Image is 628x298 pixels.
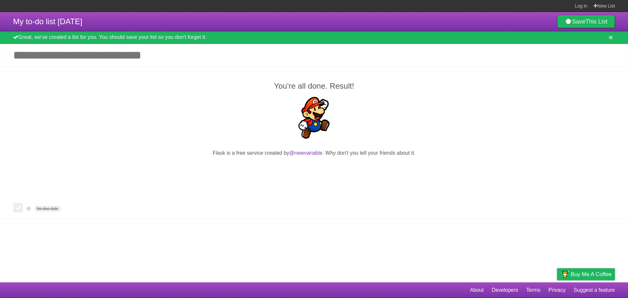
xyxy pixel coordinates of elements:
a: @newvariable [289,150,323,156]
span: No due date [34,206,61,212]
a: Terms [526,284,541,296]
p: Flask is a free service created by . Why don't you tell your friends about it. [13,149,615,157]
a: Developers [492,284,518,296]
img: Buy me a coffee [560,269,569,280]
a: Buy me a coffee [557,268,615,280]
label: Done [13,203,23,213]
a: SaveThis List [557,15,615,28]
span: o [26,204,32,212]
img: Super Mario [293,97,335,139]
h2: You're all done. Result! [13,80,615,92]
iframe: X Post Button [302,165,326,174]
span: Buy me a coffee [571,269,612,280]
b: This List [585,18,607,25]
a: Suggest a feature [574,284,615,296]
a: Privacy [549,284,566,296]
span: My to-do list [DATE] [13,17,82,26]
a: About [470,284,484,296]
